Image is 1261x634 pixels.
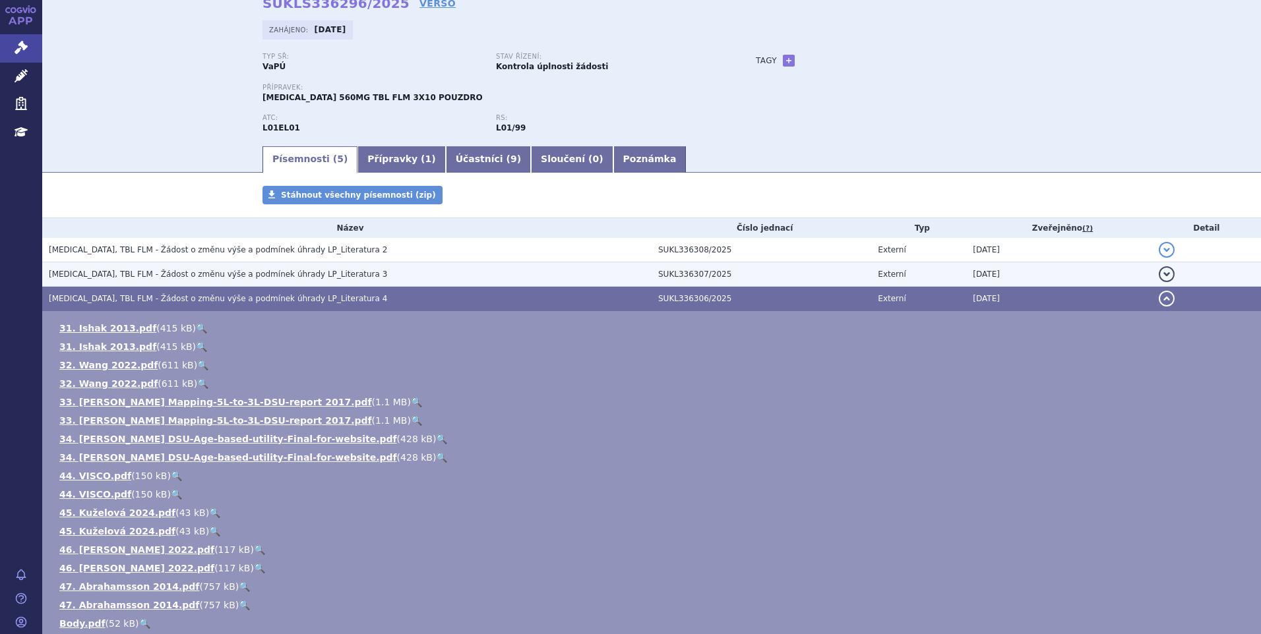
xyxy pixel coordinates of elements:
[375,415,407,426] span: 1.1 MB
[59,415,372,426] a: 33. [PERSON_NAME] Mapping-5L-to-3L-DSU-report 2017.pdf
[162,378,194,389] span: 611 kB
[59,543,1248,556] li: ( )
[966,218,1152,238] th: Zveřejněno
[496,62,608,71] strong: Kontrola úplnosti žádosti
[496,123,526,132] strong: ibrutinib
[446,146,531,173] a: Účastníci (9)
[878,294,906,303] span: Externí
[59,341,156,352] a: 31. Ishak 2013.pdf
[878,270,906,279] span: Externí
[269,24,311,35] span: Zahájeno:
[59,507,175,518] a: 45. Kuželová 2024.pdf
[203,581,235,592] span: 757 kB
[197,360,208,370] a: 🔍
[59,340,1248,353] li: ( )
[209,507,220,518] a: 🔍
[262,93,483,102] span: [MEDICAL_DATA] 560MG TBL FLM 3X10 POUZDRO
[652,262,871,287] td: SUKL336307/2025
[59,618,106,629] a: Body.pdf
[218,563,251,573] span: 117 kB
[436,452,447,463] a: 🔍
[59,395,1248,409] li: ( )
[59,414,1248,427] li: ( )
[510,154,517,164] span: 9
[756,53,777,69] h3: Tagy
[59,451,1248,464] li: ( )
[425,154,432,164] span: 1
[531,146,613,173] a: Sloučení (0)
[59,378,158,389] a: 32. Wang 2022.pdf
[197,378,208,389] a: 🔍
[209,526,220,536] a: 🔍
[196,323,207,333] a: 🔍
[139,618,150,629] a: 🔍
[59,506,1248,519] li: ( )
[878,245,906,254] span: Externí
[1082,224,1093,233] abbr: (?)
[59,598,1248,612] li: ( )
[179,526,206,536] span: 43 kB
[59,397,372,407] a: 33. [PERSON_NAME] Mapping-5L-to-3L-DSU-report 2017.pdf
[1152,218,1261,238] th: Detail
[59,471,131,481] a: 44. VISCO.pdf
[59,580,1248,593] li: ( )
[871,218,966,238] th: Typ
[315,25,346,34] strong: [DATE]
[171,471,182,481] a: 🔍
[179,507,206,518] span: 43 kB
[59,600,199,610] a: 47. Abrahamsson 2014.pdf
[262,84,729,92] p: Přípravek:
[203,600,235,610] span: 757 kB
[254,563,265,573] a: 🔍
[966,238,1152,262] td: [DATE]
[652,287,871,311] td: SUKL336306/2025
[966,287,1152,311] td: [DATE]
[171,489,182,500] a: 🔍
[337,154,344,164] span: 5
[262,53,483,61] p: Typ SŘ:
[49,294,387,303] span: IMBRUVICA, TBL FLM - Žádost o změnu výše a podmínek úhrady LP_Literatura 4
[783,55,795,67] a: +
[49,270,387,279] span: IMBRUVICA, TBL FLM - Žádost o změnu výše a podmínek úhrady LP_Literatura 3
[496,114,716,122] p: RS:
[357,146,445,173] a: Přípravky (1)
[160,323,193,333] span: 415 kB
[592,154,599,164] span: 0
[652,218,871,238] th: Číslo jednací
[59,452,397,463] a: 34. [PERSON_NAME] DSU-Age-based-utility-Final-for-website.pdf
[966,262,1152,287] td: [DATE]
[411,415,422,426] a: 🔍
[262,186,443,204] a: Stáhnout všechny písemnosti (zip)
[196,341,207,352] a: 🔍
[135,489,168,500] span: 150 kB
[59,581,199,592] a: 47. Abrahamsson 2014.pdf
[42,218,652,238] th: Název
[262,146,357,173] a: Písemnosti (5)
[411,397,422,407] a: 🔍
[160,341,193,352] span: 415 kB
[162,360,194,370] span: 611 kB
[59,469,1248,482] li: ( )
[59,526,175,536] a: 45. Kuželová 2024.pdf
[239,581,250,592] a: 🔍
[59,377,1248,390] li: ( )
[59,525,1248,538] li: ( )
[59,432,1248,446] li: ( )
[262,62,286,71] strong: VaPÚ
[613,146,687,173] a: Poznámka
[1159,242,1175,258] button: detail
[281,190,436,200] span: Stáhnout všechny písemnosti (zip)
[59,323,156,333] a: 31. Ishak 2013.pdf
[400,434,433,444] span: 428 kB
[254,544,265,555] a: 🔍
[59,544,214,555] a: 46. [PERSON_NAME] 2022.pdf
[59,562,1248,575] li: ( )
[59,563,214,573] a: 46. [PERSON_NAME] 2022.pdf
[1159,291,1175,306] button: detail
[375,397,407,407] span: 1.1 MB
[109,618,135,629] span: 52 kB
[400,452,433,463] span: 428 kB
[262,114,483,122] p: ATC:
[496,53,716,61] p: Stav řízení:
[135,471,168,481] span: 150 kB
